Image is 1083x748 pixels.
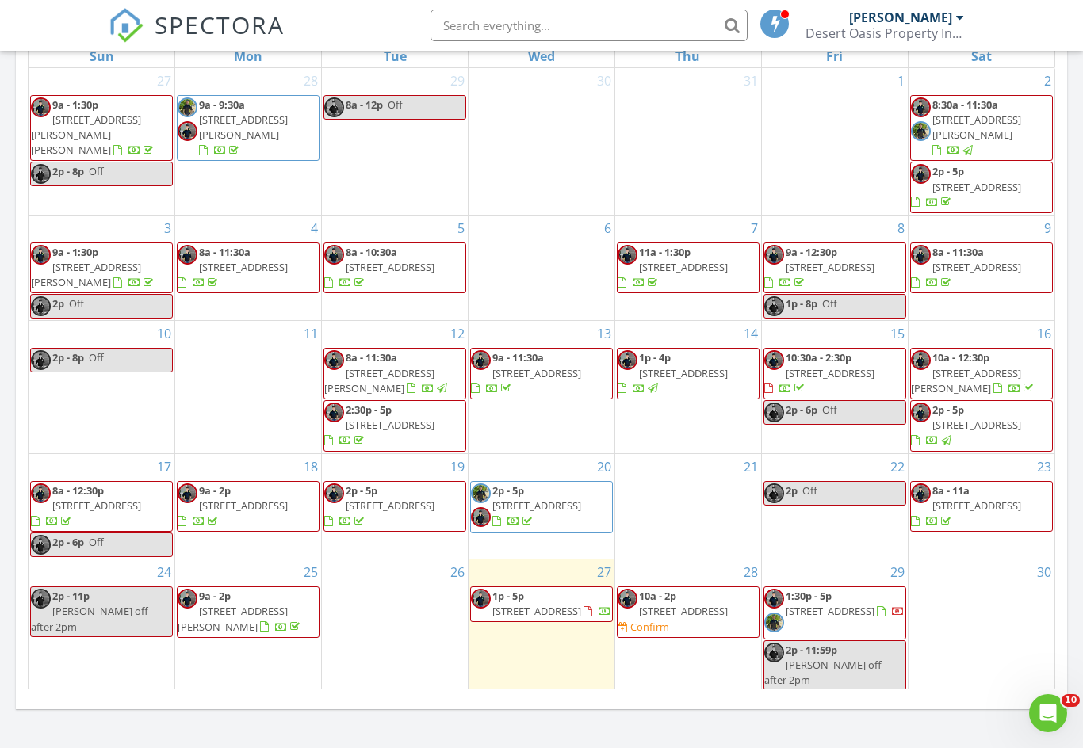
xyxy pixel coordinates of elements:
span: 2p [52,296,64,311]
img: frank_headshoot.jpg [471,589,491,609]
span: [STREET_ADDRESS] [52,498,141,513]
a: 2p - 5p [STREET_ADDRESS] [910,162,1053,213]
td: Go to August 4, 2025 [175,215,322,321]
img: frank_headshoot.jpg [764,589,784,609]
a: Go to August 3, 2025 [161,216,174,241]
img: frank_headshoot.jpg [911,350,931,370]
a: Go to August 15, 2025 [887,321,908,346]
a: Go to August 6, 2025 [601,216,614,241]
img: img_75581.jpg [764,613,784,632]
a: Go to July 30, 2025 [594,68,614,93]
span: Off [89,535,104,549]
a: 9a - 2p [STREET_ADDRESS][PERSON_NAME] [178,589,303,633]
img: img_75581.jpg [911,121,931,141]
a: 8a - 11:30a [STREET_ADDRESS] [911,245,1021,289]
a: 11a - 1:30p [STREET_ADDRESS] [618,245,728,289]
div: Desert Oasis Property Inspections [806,25,964,41]
a: 8a - 10:30a [STREET_ADDRESS] [323,242,466,294]
img: frank_headshoot.jpg [764,296,784,316]
a: 9a - 1:30p [STREET_ADDRESS][PERSON_NAME] [30,242,173,294]
a: 2p - 5p [STREET_ADDRESS] [492,483,581,528]
span: 1p - 4p [639,350,671,364]
a: 9a - 2p [STREET_ADDRESS] [178,483,288,528]
td: Go to August 3, 2025 [29,215,175,321]
a: 9a - 12:30p [STREET_ADDRESS] [764,245,874,289]
a: 8a - 11:30a [STREET_ADDRESS] [177,242,320,294]
img: frank_headshoot.jpg [31,483,51,503]
img: frank_headshoot.jpg [31,296,51,316]
a: 9a - 12:30p [STREET_ADDRESS] [763,242,906,294]
a: 8a - 12:30p [STREET_ADDRESS] [30,481,173,532]
td: Go to August 10, 2025 [29,321,175,453]
td: Go to August 24, 2025 [29,559,175,693]
span: 9a - 2p [199,483,231,498]
span: [STREET_ADDRESS] [492,366,581,380]
a: Go to August 5, 2025 [454,216,468,241]
a: 1p - 4p [STREET_ADDRESS] [618,350,728,395]
a: Go to August 18, 2025 [300,454,321,479]
span: 2p - 6p [786,403,817,417]
img: frank_headshoot.jpg [324,350,344,370]
a: 9a - 1:30p [STREET_ADDRESS][PERSON_NAME][PERSON_NAME] [30,95,173,162]
span: [STREET_ADDRESS][PERSON_NAME][PERSON_NAME] [31,113,141,157]
span: [STREET_ADDRESS][PERSON_NAME] [178,604,288,633]
a: Go to August 11, 2025 [300,321,321,346]
span: [STREET_ADDRESS] [786,366,874,380]
img: frank_headshoot.jpg [178,589,197,609]
span: 9a - 11:30a [492,350,544,364]
td: Go to August 2, 2025 [908,68,1054,216]
a: 9a - 9:30a [STREET_ADDRESS][PERSON_NAME] [177,95,320,162]
a: Go to July 29, 2025 [447,68,468,93]
img: frank_headshoot.jpg [471,350,491,370]
a: 10a - 2p [STREET_ADDRESS] Confirm [617,586,760,638]
a: 11a - 1:30p [STREET_ADDRESS] [617,242,760,294]
span: 11a - 1:30p [639,245,691,259]
img: frank_headshoot.jpg [764,350,784,370]
td: Go to July 31, 2025 [614,68,761,216]
img: frank_headshoot.jpg [178,245,197,265]
span: 1p - 5p [492,589,524,603]
span: [STREET_ADDRESS] [786,260,874,274]
span: Off [89,350,104,364]
div: Confirm [630,620,669,633]
td: Go to August 14, 2025 [614,321,761,453]
a: Go to August 28, 2025 [740,559,761,585]
a: 8:30a - 11:30a [STREET_ADDRESS][PERSON_NAME] [932,97,1021,158]
a: Go to August 12, 2025 [447,321,468,346]
td: Go to August 6, 2025 [469,215,615,321]
a: Go to August 8, 2025 [894,216,908,241]
a: Go to August 22, 2025 [887,454,908,479]
td: Go to August 21, 2025 [614,453,761,559]
span: Off [388,97,403,112]
a: 2:30p - 5p [STREET_ADDRESS] [324,403,434,447]
a: 10a - 12:30p [STREET_ADDRESS][PERSON_NAME] [911,350,1036,395]
img: frank_headshoot.jpg [911,245,931,265]
span: Off [89,164,104,178]
a: Go to August 25, 2025 [300,559,321,585]
img: frank_headshoot.jpg [324,483,344,503]
td: Go to August 23, 2025 [908,453,1054,559]
img: frank_headshoot.jpg [911,403,931,422]
a: Go to August 16, 2025 [1034,321,1054,346]
a: Wednesday [525,45,558,67]
a: Go to July 27, 2025 [154,68,174,93]
td: Go to July 30, 2025 [469,68,615,216]
a: 8a - 12:30p [STREET_ADDRESS] [31,483,141,528]
a: 9a - 11:30a [STREET_ADDRESS] [470,348,613,399]
a: Go to August 2, 2025 [1041,68,1054,93]
a: SPECTORA [109,21,285,55]
span: [STREET_ADDRESS] [639,604,728,618]
span: 2p - 8p [52,164,84,178]
a: Go to July 31, 2025 [740,68,761,93]
td: Go to August 12, 2025 [322,321,469,453]
a: 8:30a - 11:30a [STREET_ADDRESS][PERSON_NAME] [910,95,1053,162]
a: Go to August 17, 2025 [154,454,174,479]
div: [PERSON_NAME] [849,10,952,25]
span: 9a - 2p [199,589,231,603]
a: Saturday [968,45,995,67]
a: 2p - 5p [STREET_ADDRESS] [324,483,434,528]
a: Go to August 24, 2025 [154,559,174,585]
span: 9a - 12:30p [786,245,837,259]
img: frank_headshoot.jpg [31,535,51,555]
img: frank_headshoot.jpg [324,97,344,117]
